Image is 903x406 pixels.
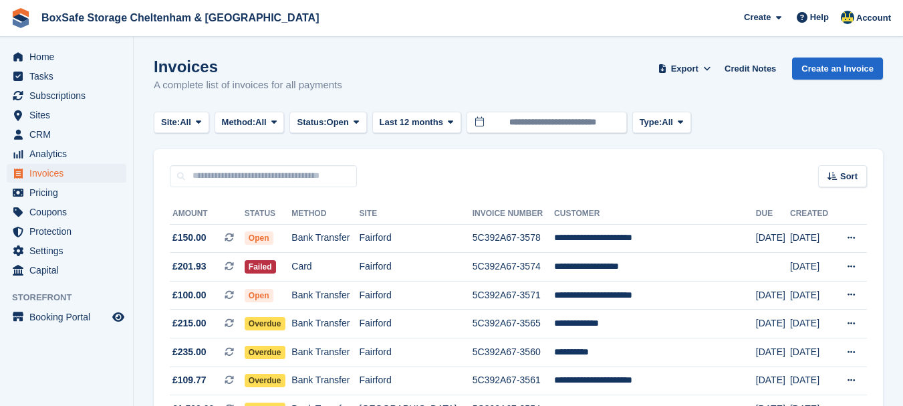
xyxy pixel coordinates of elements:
[222,116,256,129] span: Method:
[29,125,110,144] span: CRM
[36,7,324,29] a: BoxSafe Storage Cheltenham & [GEOGRAPHIC_DATA]
[360,253,473,282] td: Fairford
[756,310,790,338] td: [DATE]
[473,253,554,282] td: 5C392A67-3574
[172,231,207,245] span: £150.00
[291,203,359,225] th: Method
[154,78,342,93] p: A complete list of invoices for all payments
[172,288,207,302] span: £100.00
[29,241,110,260] span: Settings
[7,67,126,86] a: menu
[291,367,359,395] td: Bank Transfer
[327,116,349,129] span: Open
[29,183,110,202] span: Pricing
[790,338,834,367] td: [DATE]
[360,203,473,225] th: Site
[29,164,110,183] span: Invoices
[245,260,276,274] span: Failed
[291,310,359,338] td: Bank Transfer
[473,310,554,338] td: 5C392A67-3565
[632,112,691,134] button: Type: All
[372,112,461,134] button: Last 12 months
[554,203,756,225] th: Customer
[297,116,326,129] span: Status:
[473,338,554,367] td: 5C392A67-3560
[255,116,267,129] span: All
[640,116,662,129] span: Type:
[810,11,829,24] span: Help
[172,373,207,387] span: £109.77
[172,345,207,359] span: £235.00
[655,58,714,80] button: Export
[7,261,126,280] a: menu
[215,112,285,134] button: Method: All
[29,222,110,241] span: Protection
[662,116,673,129] span: All
[29,106,110,124] span: Sites
[790,367,834,395] td: [DATE]
[29,47,110,66] span: Home
[790,224,834,253] td: [DATE]
[7,222,126,241] a: menu
[360,310,473,338] td: Fairford
[172,316,207,330] span: £215.00
[360,281,473,310] td: Fairford
[790,281,834,310] td: [DATE]
[360,338,473,367] td: Fairford
[161,116,180,129] span: Site:
[245,346,285,359] span: Overdue
[245,203,291,225] th: Status
[7,203,126,221] a: menu
[7,144,126,163] a: menu
[154,112,209,134] button: Site: All
[7,308,126,326] a: menu
[245,231,273,245] span: Open
[473,203,554,225] th: Invoice Number
[29,144,110,163] span: Analytics
[7,86,126,105] a: menu
[790,253,834,282] td: [DATE]
[29,86,110,105] span: Subscriptions
[756,224,790,253] td: [DATE]
[756,281,790,310] td: [DATE]
[7,241,126,260] a: menu
[7,125,126,144] a: menu
[29,261,110,280] span: Capital
[245,317,285,330] span: Overdue
[756,367,790,395] td: [DATE]
[719,58,781,80] a: Credit Notes
[473,224,554,253] td: 5C392A67-3578
[7,164,126,183] a: menu
[291,281,359,310] td: Bank Transfer
[291,224,359,253] td: Bank Transfer
[360,224,473,253] td: Fairford
[29,67,110,86] span: Tasks
[790,203,834,225] th: Created
[170,203,245,225] th: Amount
[29,308,110,326] span: Booking Portal
[841,11,854,24] img: Kim Virabi
[291,338,359,367] td: Bank Transfer
[790,310,834,338] td: [DATE]
[380,116,443,129] span: Last 12 months
[360,367,473,395] td: Fairford
[473,367,554,395] td: 5C392A67-3561
[291,253,359,282] td: Card
[473,281,554,310] td: 5C392A67-3571
[671,62,698,76] span: Export
[110,309,126,325] a: Preview store
[840,170,858,183] span: Sort
[12,291,133,304] span: Storefront
[245,374,285,387] span: Overdue
[756,203,790,225] th: Due
[792,58,883,80] a: Create an Invoice
[7,47,126,66] a: menu
[756,338,790,367] td: [DATE]
[245,289,273,302] span: Open
[172,260,207,274] span: £201.93
[180,116,191,129] span: All
[289,112,366,134] button: Status: Open
[11,8,31,28] img: stora-icon-8386f47178a22dfd0bd8f6a31ec36ba5ce8667c1dd55bd0f319d3a0aa187defe.svg
[29,203,110,221] span: Coupons
[7,106,126,124] a: menu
